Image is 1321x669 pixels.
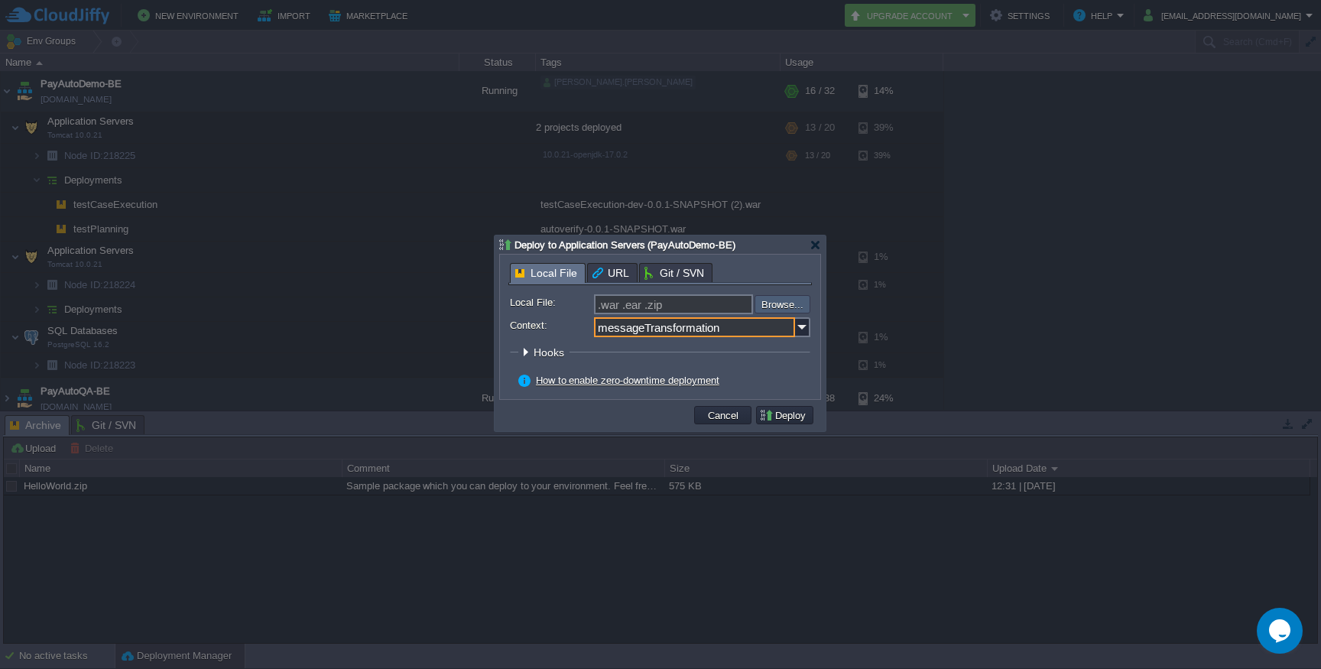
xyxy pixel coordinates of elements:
[644,264,704,282] span: Git / SVN
[510,317,592,333] label: Context:
[1257,608,1306,654] iframe: chat widget
[703,408,743,422] button: Cancel
[510,294,592,310] label: Local File:
[534,346,568,359] span: Hooks
[514,239,735,251] span: Deploy to Application Servers (PayAutoDemo-BE)
[515,264,577,283] span: Local File
[759,408,810,422] button: Deploy
[536,375,719,386] a: How to enable zero-downtime deployment
[592,264,629,282] span: URL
